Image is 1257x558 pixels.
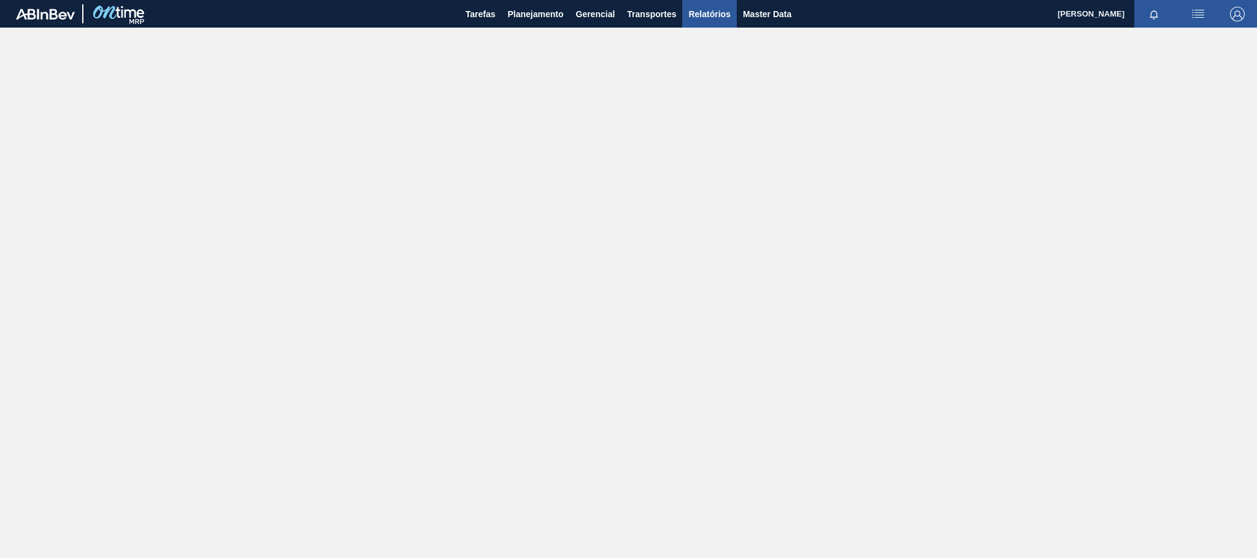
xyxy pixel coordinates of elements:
span: Planejamento [507,7,563,21]
span: Gerencial [576,7,615,21]
span: Tarefas [466,7,496,21]
img: Logout [1230,7,1245,21]
button: Notificações [1134,6,1174,23]
span: Master Data [743,7,791,21]
span: Transportes [627,7,676,21]
img: userActions [1191,7,1205,21]
span: Relatórios [688,7,730,21]
img: TNhmsLtSVTkK8tSr43FrP2fwEKptu5GPRR3wAAAABJRU5ErkJggg== [16,9,75,20]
